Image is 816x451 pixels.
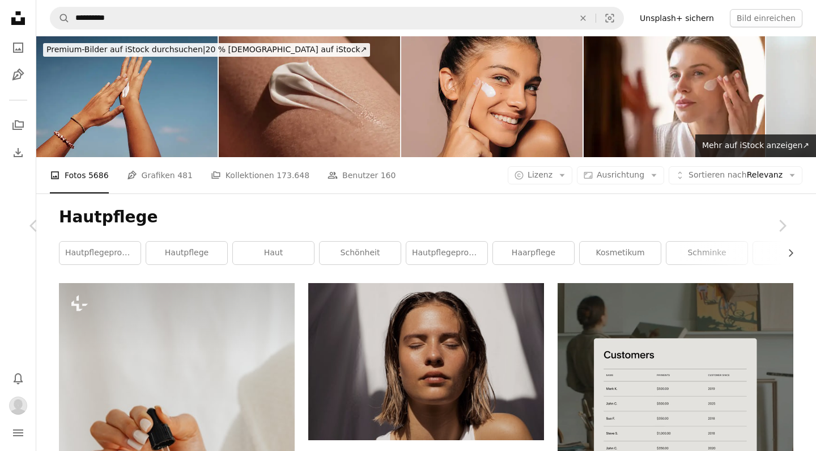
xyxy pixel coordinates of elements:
a: Benutzer 160 [328,157,396,193]
span: Premium-Bilder auf iStock durchsuchen | [46,45,206,54]
a: Kosmetikum [580,242,661,264]
img: White body cream on dry human skin. [219,36,400,157]
button: Löschen [571,7,596,29]
a: Weiter [748,171,816,280]
button: Ausrichtung [577,166,664,184]
img: Frau im weißen Tanktop [308,283,544,440]
span: Sortieren nach [688,170,747,179]
a: Premium-Bilder auf iStock durchsuchen|20 % [DEMOGRAPHIC_DATA] auf iStock↗ [36,36,377,64]
a: Schönheit [320,242,401,264]
span: 481 [177,169,193,182]
a: Fotos [7,36,29,59]
button: Lizenz [508,166,572,184]
div: 20 % [DEMOGRAPHIC_DATA] auf iStock ↗ [43,43,370,57]
span: Ausrichtung [597,170,644,179]
h1: Hautpflege [59,207,793,227]
a: Grafiken 481 [127,157,193,193]
a: Frau im weißen Tanktop [308,356,544,366]
img: Avatar von Benutzer Ngoc Le [9,397,27,415]
form: Finden Sie Bildmaterial auf der ganzen Webseite [50,7,624,29]
a: Haarpflege [493,242,574,264]
button: Benachrichtigungen [7,367,29,390]
button: Menü [7,422,29,444]
a: Haut [233,242,314,264]
a: Grafiken [7,64,29,86]
span: Mehr auf iStock anzeigen ↗ [702,141,809,150]
span: Lizenz [528,170,552,179]
button: Sortieren nachRelevanz [669,166,802,184]
span: Relevanz [688,170,783,181]
a: Hautpflegeprodukte [59,242,141,264]
a: Hautpflegeprodukt [406,242,487,264]
span: 160 [381,169,396,182]
button: Profil [7,394,29,417]
button: Visuelle Suche [596,7,623,29]
a: Mehr auf iStock anzeigen↗ [695,134,816,157]
button: Unsplash suchen [50,7,70,29]
a: Unsplash+ sichern [633,9,721,27]
a: Hautpflege [146,242,227,264]
img: Die Kraft der Feuchtigkeitscreme für die Gesichtscreme [401,36,583,157]
a: Kollektionen [7,114,29,137]
a: Bisherige Downloads [7,141,29,164]
button: Bild einreichen [730,9,802,27]
img: Portrait of young woman performing skin routine [584,36,765,157]
a: Kollektionen 173.648 [211,157,309,193]
span: 173.648 [277,169,309,182]
img: Sonnencreme bei strahlend blauem Himmel auftragen [36,36,218,157]
a: Schminke [666,242,747,264]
